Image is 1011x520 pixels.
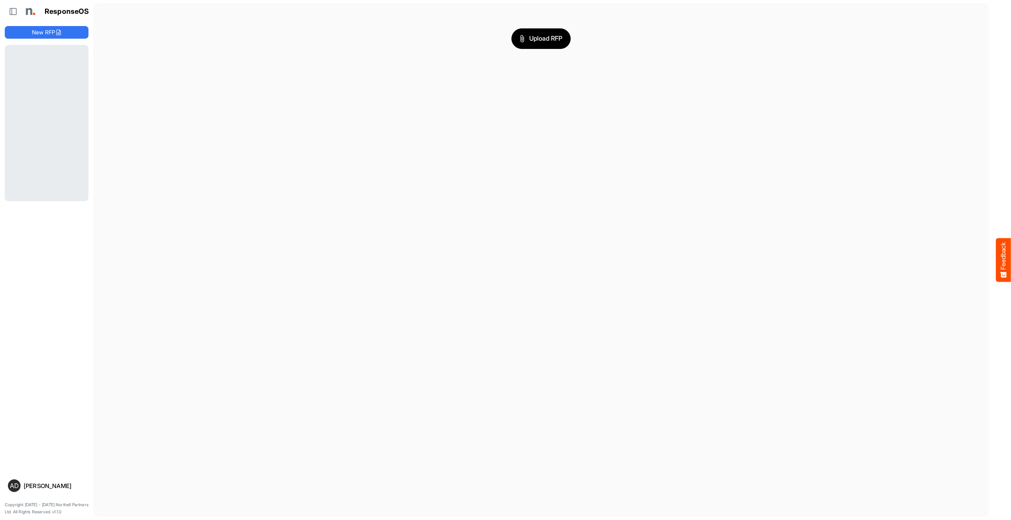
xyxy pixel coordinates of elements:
[5,26,88,39] button: New RFP
[45,7,89,16] h1: ResponseOS
[520,34,562,44] span: Upload RFP
[24,483,85,489] div: [PERSON_NAME]
[5,45,88,201] div: Loading...
[5,501,88,515] p: Copyright [DATE] - [DATE] Northell Partners Ltd. All Rights Reserved. v1.1.0
[22,4,38,19] img: Northell
[10,483,19,489] span: AD
[996,238,1011,282] button: Feedback
[511,28,571,49] button: Upload RFP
